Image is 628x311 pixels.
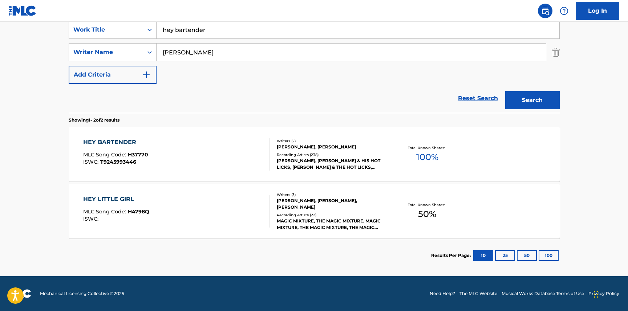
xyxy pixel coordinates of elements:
span: 50 % [418,208,436,221]
div: [PERSON_NAME], [PERSON_NAME], [PERSON_NAME] [277,197,386,210]
button: Add Criteria [69,66,157,84]
a: Log In [576,2,619,20]
div: [PERSON_NAME], [PERSON_NAME] [277,144,386,150]
div: HEY LITTLE GIRL [83,195,149,204]
img: MLC Logo [9,5,37,16]
form: Search Form [69,21,560,113]
button: 100 [539,250,559,261]
a: HEY LITTLE GIRLMLC Song Code:H4798QISWC:Writers (3)[PERSON_NAME], [PERSON_NAME], [PERSON_NAME]Rec... [69,184,560,238]
div: Writers ( 3 ) [277,192,386,197]
p: Results Per Page: [431,252,473,259]
p: Showing 1 - 2 of 2 results [69,117,119,123]
div: MAGIC MIXTURE, THE MAGIC MIXTURE, MAGIC MIXTURE, THE MAGIC MIXTURE, THE MAGIC MIXTURE [277,218,386,231]
a: The MLC Website [459,290,497,297]
div: Drag [594,283,598,305]
p: Total Known Shares: [408,145,447,151]
a: Reset Search [454,90,502,106]
div: Writer Name [73,48,139,57]
span: MLC Song Code : [83,151,128,158]
button: 50 [517,250,537,261]
span: ISWC : [83,159,100,165]
button: 25 [495,250,515,261]
img: 9d2ae6d4665cec9f34b9.svg [142,70,151,79]
p: Total Known Shares: [408,202,447,208]
div: HEY BARTENDER [83,138,148,147]
span: H37770 [128,151,148,158]
span: H4798Q [128,208,149,215]
button: 10 [473,250,493,261]
button: Search [505,91,560,109]
div: [PERSON_NAME], [PERSON_NAME] & HIS HOT LICKS, [PERSON_NAME] & THE HOT LICKS, MOVIE SOUNDTRACK ALL... [277,157,386,171]
span: 100 % [416,151,438,164]
a: Public Search [538,4,552,18]
img: Delete Criterion [552,43,560,61]
img: help [560,7,568,15]
img: logo [9,289,31,298]
a: Privacy Policy [588,290,619,297]
span: Mechanical Licensing Collective © 2025 [40,290,124,297]
div: Recording Artists ( 22 ) [277,212,386,218]
a: Musical Works Database Terms of Use [502,290,584,297]
a: HEY BARTENDERMLC Song Code:H37770ISWC:T9245993446Writers (2)[PERSON_NAME], [PERSON_NAME]Recording... [69,127,560,181]
span: T9245993446 [100,159,136,165]
div: Recording Artists ( 238 ) [277,152,386,157]
span: MLC Song Code : [83,208,128,215]
iframe: Chat Widget [592,276,628,311]
img: search [541,7,550,15]
a: Need Help? [430,290,455,297]
div: Writers ( 2 ) [277,138,386,144]
div: Work Title [73,25,139,34]
span: ISWC : [83,216,100,222]
div: Help [557,4,571,18]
